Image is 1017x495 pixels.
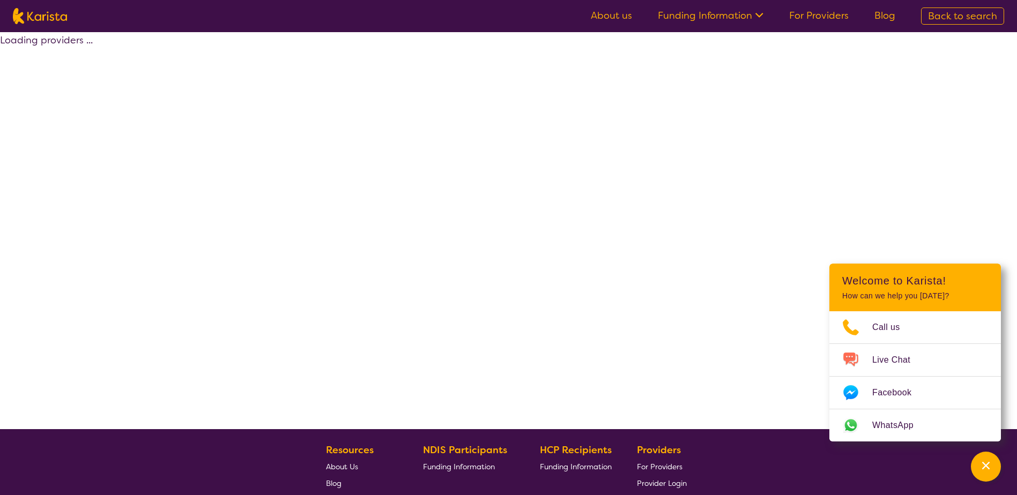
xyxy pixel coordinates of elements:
a: Provider Login [637,475,687,491]
span: Back to search [928,10,997,22]
a: Blog [326,475,398,491]
a: Funding Information [658,9,763,22]
h2: Welcome to Karista! [842,274,988,287]
ul: Choose channel [829,311,1001,441]
b: HCP Recipients [540,444,612,456]
span: Funding Information [423,462,495,471]
a: Funding Information [423,458,515,475]
span: Funding Information [540,462,612,471]
div: Channel Menu [829,264,1001,441]
a: Blog [874,9,895,22]
span: Call us [872,319,913,335]
span: Blog [326,478,342,488]
a: Funding Information [540,458,612,475]
a: For Providers [789,9,849,22]
span: Provider Login [637,478,687,488]
img: Karista logo [13,8,67,24]
b: Resources [326,444,374,456]
a: About Us [326,458,398,475]
a: About us [591,9,632,22]
b: NDIS Participants [423,444,507,456]
a: Back to search [921,7,1004,25]
span: Facebook [872,385,924,401]
b: Providers [637,444,681,456]
p: How can we help you [DATE]? [842,291,988,301]
span: About Us [326,462,358,471]
a: For Providers [637,458,687,475]
button: Channel Menu [971,452,1001,482]
a: Web link opens in a new tab. [829,409,1001,441]
span: For Providers [637,462,682,471]
span: WhatsApp [872,417,926,433]
span: Live Chat [872,352,923,368]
